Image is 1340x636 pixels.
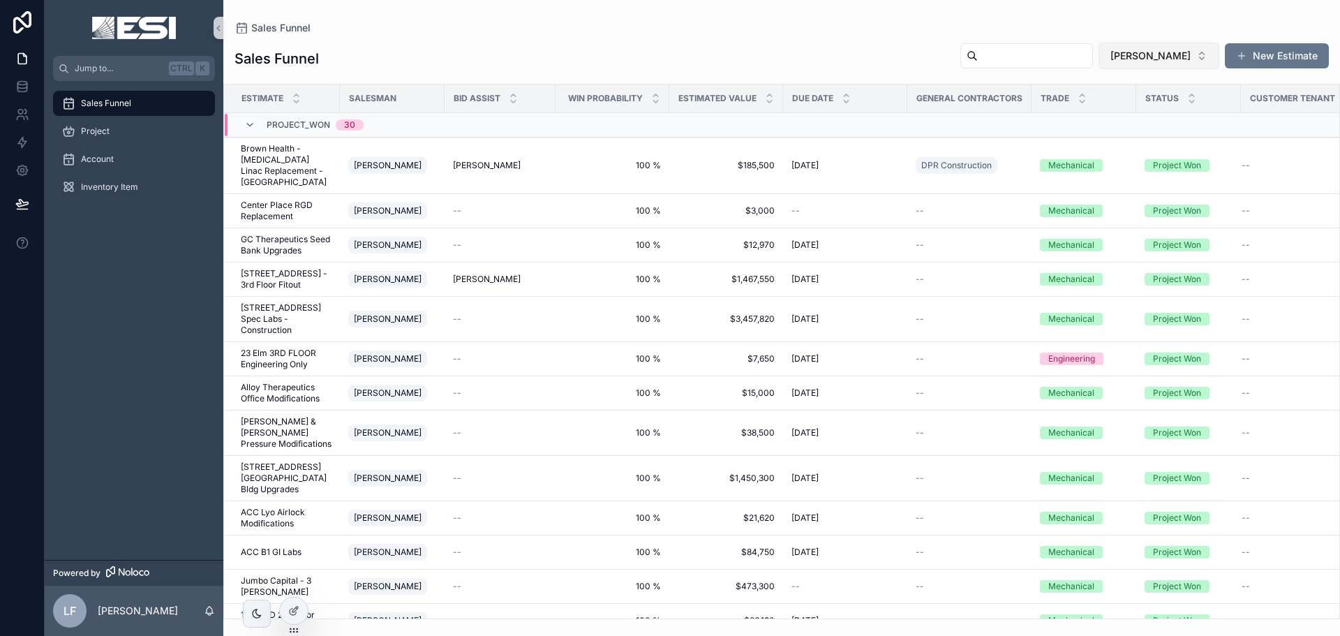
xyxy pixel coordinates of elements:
[92,17,176,39] img: App logo
[1242,512,1329,524] a: --
[1153,313,1201,325] div: Project Won
[453,274,521,285] span: [PERSON_NAME]
[564,239,661,251] a: 100 %
[1048,273,1094,286] div: Mechanical
[564,581,661,592] a: 100 %
[354,387,422,399] span: [PERSON_NAME]
[241,461,332,495] span: [STREET_ADDRESS][GEOGRAPHIC_DATA] Bldg Upgrades
[678,353,775,364] span: $7,650
[1242,274,1329,285] a: --
[1242,160,1250,171] span: --
[678,205,775,216] a: $3,000
[453,581,547,592] a: --
[1153,387,1201,399] div: Project Won
[1048,353,1095,365] div: Engineering
[241,302,332,336] a: [STREET_ADDRESS] Spec Labs - Construction
[1048,427,1094,439] div: Mechanical
[454,93,500,104] span: Bid Assist
[1153,580,1201,593] div: Project Won
[916,581,1023,592] a: --
[678,512,775,524] a: $21,620
[916,353,924,364] span: --
[354,274,422,285] span: [PERSON_NAME]
[678,547,775,558] a: $84,750
[1099,43,1219,69] button: Select Button
[348,348,436,370] a: [PERSON_NAME]
[241,93,283,104] span: Estimate
[81,98,131,109] span: Sales Funnel
[1145,273,1233,286] a: Project Won
[241,200,332,222] span: Center Place RGD Replacement
[1145,580,1233,593] a: Project Won
[916,387,1023,399] a: --
[45,560,223,586] a: Powered by
[75,63,163,74] span: Jump to...
[916,93,1022,104] span: General Contractors
[1040,472,1128,485] a: Mechanical
[564,473,661,484] span: 100 %
[791,353,819,364] span: [DATE]
[354,547,422,558] span: [PERSON_NAME]
[354,427,422,438] span: [PERSON_NAME]
[453,387,461,399] span: --
[564,313,661,325] a: 100 %
[348,422,436,444] a: [PERSON_NAME]
[791,205,800,216] span: --
[791,615,819,626] span: [DATE]
[564,387,661,399] a: 100 %
[354,512,422,524] span: [PERSON_NAME]
[1242,512,1250,524] span: --
[1040,387,1128,399] a: Mechanical
[564,274,661,285] span: 100 %
[916,581,924,592] span: --
[1040,353,1128,365] a: Engineering
[564,427,661,438] span: 100 %
[564,205,661,216] span: 100 %
[678,581,775,592] a: $473,300
[791,473,819,484] span: [DATE]
[916,615,1023,626] a: --
[564,160,661,171] a: 100 %
[791,581,899,592] a: --
[53,119,215,144] a: Project
[1242,581,1250,592] span: --
[453,473,461,484] span: --
[453,160,521,171] span: [PERSON_NAME]
[1242,160,1329,171] a: --
[453,387,547,399] a: --
[1153,472,1201,485] div: Project Won
[791,313,899,325] a: [DATE]
[1040,512,1128,524] a: Mechanical
[1048,546,1094,559] div: Mechanical
[241,416,332,450] span: [PERSON_NAME] & [PERSON_NAME] Pressure Modifications
[1145,239,1233,251] a: Project Won
[81,126,110,137] span: Project
[1242,387,1250,399] span: --
[267,119,330,131] span: PROJECT_WON
[564,615,661,626] a: 100 %
[916,353,1023,364] a: --
[1048,159,1094,172] div: Mechanical
[348,200,436,222] a: [PERSON_NAME]
[1145,93,1179,104] span: Status
[453,547,461,558] span: --
[453,313,461,325] span: --
[1153,159,1201,172] div: Project Won
[53,91,215,116] a: Sales Funnel
[791,205,899,216] a: --
[1242,615,1250,626] span: --
[354,615,422,626] span: [PERSON_NAME]
[354,353,422,364] span: [PERSON_NAME]
[98,604,178,618] p: [PERSON_NAME]
[916,473,1023,484] a: --
[53,147,215,172] a: Account
[1048,205,1094,217] div: Mechanical
[1153,205,1201,217] div: Project Won
[241,234,332,256] a: GC Therapeutics Seed Bank Upgrades
[1048,472,1094,485] div: Mechanical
